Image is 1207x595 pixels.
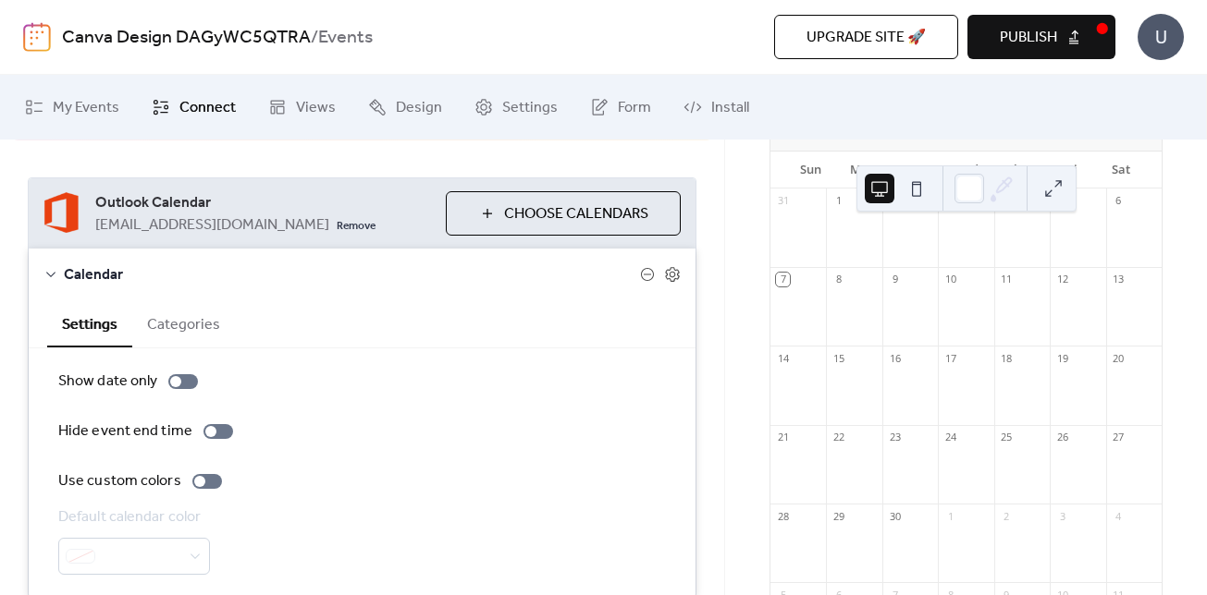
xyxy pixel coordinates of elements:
[943,431,957,444] div: 24
[58,370,157,393] div: Show date only
[967,15,1115,59] button: Publish
[95,192,431,214] span: Outlook Calendar
[64,264,640,286] span: Calendar
[1112,273,1126,286] div: 13
[1055,273,1069,286] div: 12
[785,152,837,188] div: Sun
[776,431,790,444] div: 21
[991,152,1043,188] div: Thu
[58,506,206,528] div: Default calendar color
[888,431,902,444] div: 23
[618,97,651,119] span: Form
[318,20,373,55] b: Events
[1000,273,1014,286] div: 11
[1000,431,1014,444] div: 25
[396,97,442,119] span: Design
[179,97,236,119] span: Connect
[1112,194,1126,208] div: 6
[1000,351,1014,365] div: 18
[941,152,992,188] div: Wed
[711,97,749,119] span: Install
[62,20,311,55] a: Canva Design DAGyWC5QTRA
[889,152,941,188] div: Tue
[943,351,957,365] div: 17
[776,351,790,365] div: 14
[831,351,845,365] div: 15
[11,82,133,132] a: My Events
[1055,509,1069,523] div: 3
[1055,351,1069,365] div: 19
[1000,27,1057,49] span: Publish
[776,194,790,208] div: 31
[354,82,456,132] a: Design
[47,300,132,347] button: Settings
[1043,152,1095,188] div: Fri
[831,509,845,523] div: 29
[95,214,329,237] span: [EMAIL_ADDRESS][DOMAIN_NAME]
[296,97,336,119] span: Views
[888,509,902,523] div: 30
[776,509,790,523] div: 28
[23,22,51,52] img: logo
[502,97,558,119] span: Settings
[138,82,250,132] a: Connect
[1095,152,1147,188] div: Sat
[504,203,648,225] span: Choose Calendars
[1000,509,1014,523] div: 2
[43,191,80,235] img: outlook
[1055,431,1069,444] div: 26
[837,152,889,188] div: Mon
[53,97,119,119] span: My Events
[1112,351,1126,365] div: 20
[461,82,572,132] a: Settings
[888,351,902,365] div: 16
[132,300,235,346] button: Categories
[888,273,902,286] div: 9
[943,273,957,286] div: 10
[943,509,957,523] div: 1
[58,470,181,492] div: Use custom colors
[576,82,665,132] a: Form
[446,191,681,236] button: Choose Calendars
[831,431,845,444] div: 22
[311,20,318,55] b: /
[776,273,790,286] div: 7
[670,82,763,132] a: Install
[58,420,192,443] div: Hide event end time
[831,194,845,208] div: 1
[831,273,845,286] div: 8
[1112,431,1126,444] div: 27
[1138,14,1184,60] div: U
[254,82,350,132] a: Views
[1112,509,1126,523] div: 4
[337,219,376,234] span: Remove
[807,27,926,49] span: Upgrade site 🚀
[774,15,958,59] button: Upgrade site 🚀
